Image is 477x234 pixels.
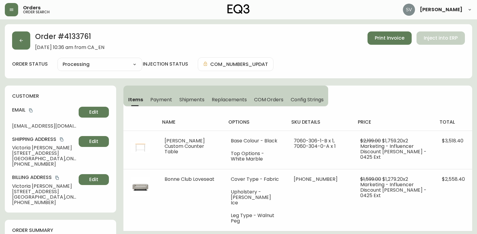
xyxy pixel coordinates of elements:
[227,4,250,14] img: logo
[439,119,467,125] h4: total
[35,45,104,50] span: [DATE] 10:36 am from CA_EN
[12,136,76,143] h4: Shipping Address
[79,136,109,147] button: Edit
[12,107,76,113] h4: Email
[79,107,109,118] button: Edit
[375,35,404,41] span: Print Invoice
[12,189,76,194] span: [STREET_ADDRESS]
[12,161,76,167] span: [PHONE_NUMBER]
[212,96,247,103] span: Replacements
[231,151,279,162] li: Top Options - White Marble
[294,176,338,183] span: [PHONE_NUMBER]
[231,138,279,144] li: Base Colour - Black
[360,137,381,144] span: $2,199.00
[360,176,381,183] span: $1,599.00
[291,96,323,103] span: Config Strings
[231,177,279,182] li: Cover Type - Fabric
[28,107,34,113] button: copy
[382,176,408,183] span: $1,279.20 x 2
[12,145,76,151] span: Victoria [PERSON_NAME]
[165,176,214,183] span: Bonne Club Loveseat
[368,31,412,45] button: Print Invoice
[162,119,219,125] h4: name
[442,176,465,183] span: $2,558.40
[12,184,76,189] span: Victoria [PERSON_NAME]
[360,143,426,161] span: Marketing - Influencer Discount [PERSON_NAME] - 0425 Ext
[12,156,76,161] span: [GEOGRAPHIC_DATA] , ON , M5A 1J3 , CA
[254,96,284,103] span: COM Orders
[12,227,109,234] h4: order summary
[228,119,282,125] h4: options
[54,175,60,181] button: copy
[12,200,76,205] span: [PHONE_NUMBER]
[231,213,279,224] li: Leg Type - Walnut Peg
[382,137,408,144] span: $1,759.20 x 2
[294,137,336,150] span: 7060-306-1-B x 1, 7060-304-0-A x 1
[360,181,426,199] span: Marketing - Influencer Discount [PERSON_NAME] - 0425 Ext
[131,138,150,158] img: 7060-305-MC-400-1-ckkvbwixb188p010256wb4bcp.jpg
[89,109,98,115] span: Edit
[358,119,430,125] h4: price
[23,10,50,14] h5: order search
[12,123,76,129] span: [EMAIL_ADDRESS][DOMAIN_NAME]
[89,138,98,145] span: Edit
[12,93,109,99] h4: customer
[59,136,65,142] button: copy
[179,96,205,103] span: Shipments
[12,174,76,181] h4: Billing Address
[128,96,143,103] span: Items
[150,96,172,103] span: Payment
[23,5,41,10] span: Orders
[131,177,150,196] img: 29082d57-90d8-4bd9-99f8-66e6377adbc6Optional[bonne-club-fabric-loveseat].jpg
[89,176,98,183] span: Edit
[143,61,188,67] h4: injection status
[403,4,415,16] img: 0ef69294c49e88f033bcbeb13310b844
[291,119,348,125] h4: sku details
[35,31,104,45] h2: Order # 4133761
[165,137,205,155] span: [PERSON_NAME] Custom Counter Table
[442,137,463,144] span: $3,518.40
[12,61,48,67] label: order status
[420,7,462,12] span: [PERSON_NAME]
[231,189,279,206] li: Upholstery - [PERSON_NAME] Ice
[12,194,76,200] span: [GEOGRAPHIC_DATA] , ON , M5A 1J3 , CA
[12,151,76,156] span: [STREET_ADDRESS]
[79,174,109,185] button: Edit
